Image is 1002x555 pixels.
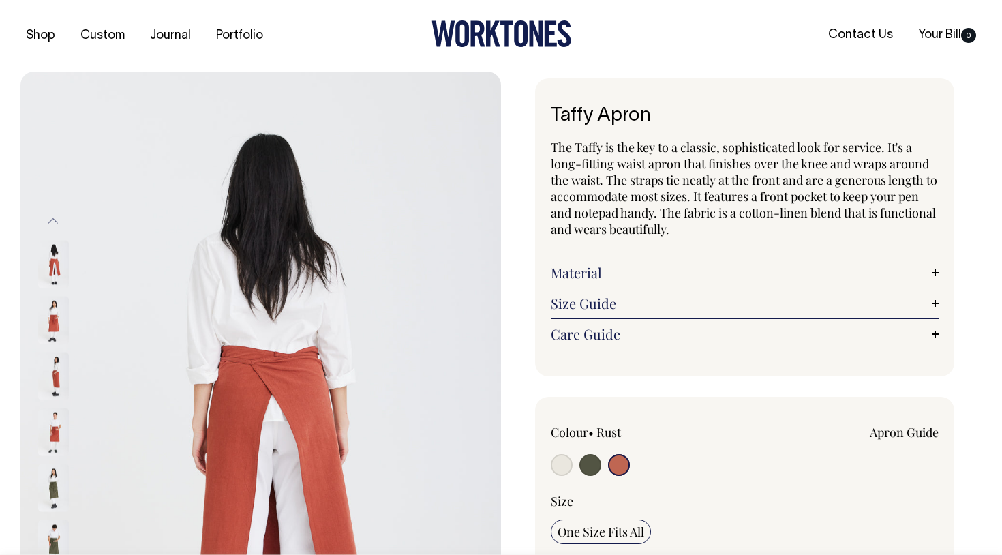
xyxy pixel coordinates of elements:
span: One Size Fits All [558,524,644,540]
div: Colour [551,424,706,440]
a: Custom [75,25,130,47]
a: Journal [145,25,196,47]
img: rust [38,408,69,455]
button: Previous [43,206,63,237]
img: olive [38,464,69,511]
a: Material [551,265,939,281]
a: Care Guide [551,326,939,342]
a: Portfolio [211,25,269,47]
h1: Taffy Apron [551,106,939,127]
span: The Taffy is the key to a classic, sophisticated look for service. It's a long-fitting waist apro... [551,139,937,237]
input: One Size Fits All [551,520,651,544]
div: Size [551,493,939,509]
span: 0 [961,28,976,43]
label: Rust [596,424,621,440]
img: rust [38,240,69,288]
img: rust [38,352,69,400]
a: Size Guide [551,295,939,312]
a: Contact Us [823,24,898,46]
a: Shop [20,25,61,47]
a: Apron Guide [870,424,939,440]
a: Your Bill0 [913,24,982,46]
span: • [588,424,594,440]
img: rust [38,296,69,344]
